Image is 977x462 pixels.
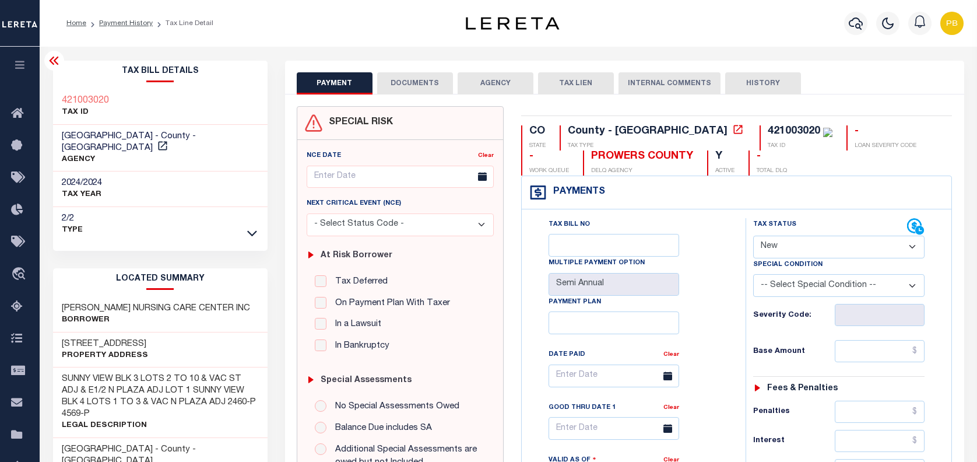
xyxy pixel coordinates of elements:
h2: LOCATED SUMMARY [53,268,268,290]
a: 421003020 [62,95,109,107]
p: Property Address [62,350,148,362]
div: - [529,150,569,163]
label: Tax Status [753,220,796,230]
label: Good Thru Date 1 [549,403,616,413]
span: [GEOGRAPHIC_DATA] - County - [GEOGRAPHIC_DATA] [62,132,196,152]
h3: 2024/2024 [62,177,102,189]
a: Clear [478,153,494,159]
label: Special Condition [753,260,823,270]
img: logo-dark.svg [466,17,559,30]
div: County - [GEOGRAPHIC_DATA] [568,126,728,136]
label: On Payment Plan With Taxer [329,297,450,310]
input: $ [835,401,925,423]
label: Date Paid [549,350,585,360]
p: Borrower [62,314,250,326]
a: Home [66,20,86,27]
div: CO [529,125,546,138]
h6: At Risk Borrower [321,251,392,261]
button: PAYMENT [297,72,372,94]
p: AGENCY [62,154,259,166]
input: $ [835,430,925,452]
p: DELQ AGENCY [591,167,693,176]
button: HISTORY [725,72,801,94]
button: INTERNAL COMMENTS [618,72,721,94]
input: Enter Date [307,166,494,188]
a: Payment History [99,20,153,27]
label: Tax Deferred [329,275,388,289]
img: check-icon-green.svg [823,128,832,137]
img: svg+xml;base64,PHN2ZyB4bWxucz0iaHR0cDovL3d3dy53My5vcmcvMjAwMC9zdmciIHBvaW50ZXItZXZlbnRzPSJub25lIi... [940,12,964,35]
h3: SUNNY VIEW BLK 3 LOTS 2 TO 10 & VAC ST ADJ & E1/2 N PLAZA ADJ LOT 1 SUNNY VIEW BLK 4 LOTS 1 TO 3 ... [62,373,259,420]
p: ACTIVE [715,167,734,176]
div: - [855,125,916,138]
p: TAX ID [768,142,832,150]
p: TAX ID [62,107,109,118]
label: In Bankruptcy [329,339,389,353]
h6: Severity Code: [753,311,835,320]
label: In a Lawsuit [329,318,381,331]
i: travel_explore [11,267,30,282]
input: $ [835,340,925,362]
h6: Base Amount [753,347,835,356]
p: TAX YEAR [62,189,102,201]
h6: Penalties [753,407,835,416]
label: No Special Assessments Owed [329,400,459,414]
h6: Interest [753,436,835,446]
h3: [STREET_ADDRESS] [62,338,148,350]
a: Clear [663,405,679,411]
h3: [PERSON_NAME] NURSING CARE CENTER INC [62,303,250,314]
p: Type [62,225,83,236]
div: PROWERS COUNTY [591,150,693,163]
button: TAX LIEN [538,72,614,94]
li: Tax Line Detail [153,18,213,29]
h6: Special Assessments [321,376,412,386]
div: Y [715,150,734,163]
label: Balance Due includes SA [329,422,432,435]
label: NCE Date [307,151,341,161]
p: Legal Description [62,420,259,432]
h4: SPECIAL RISK [323,117,393,128]
div: - [757,150,787,163]
p: WORK QUEUE [529,167,569,176]
h4: Payments [547,187,605,198]
input: Enter Date [549,365,679,387]
p: TOTAL DLQ [757,167,787,176]
h6: Fees & Penalties [767,384,838,394]
button: AGENCY [458,72,533,94]
label: Next Critical Event (NCE) [307,199,401,209]
button: DOCUMENTS [377,72,453,94]
input: Enter Date [549,417,679,440]
p: TAX TYPE [568,142,746,150]
h2: Tax Bill Details [53,61,268,82]
label: Payment Plan [549,297,601,307]
label: Multiple Payment Option [549,258,645,268]
p: STATE [529,142,546,150]
label: Tax Bill No [549,220,590,230]
div: 421003020 [768,126,820,136]
h3: 2/2 [62,213,83,225]
p: LOAN SEVERITY CODE [855,142,916,150]
a: Clear [663,352,679,358]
